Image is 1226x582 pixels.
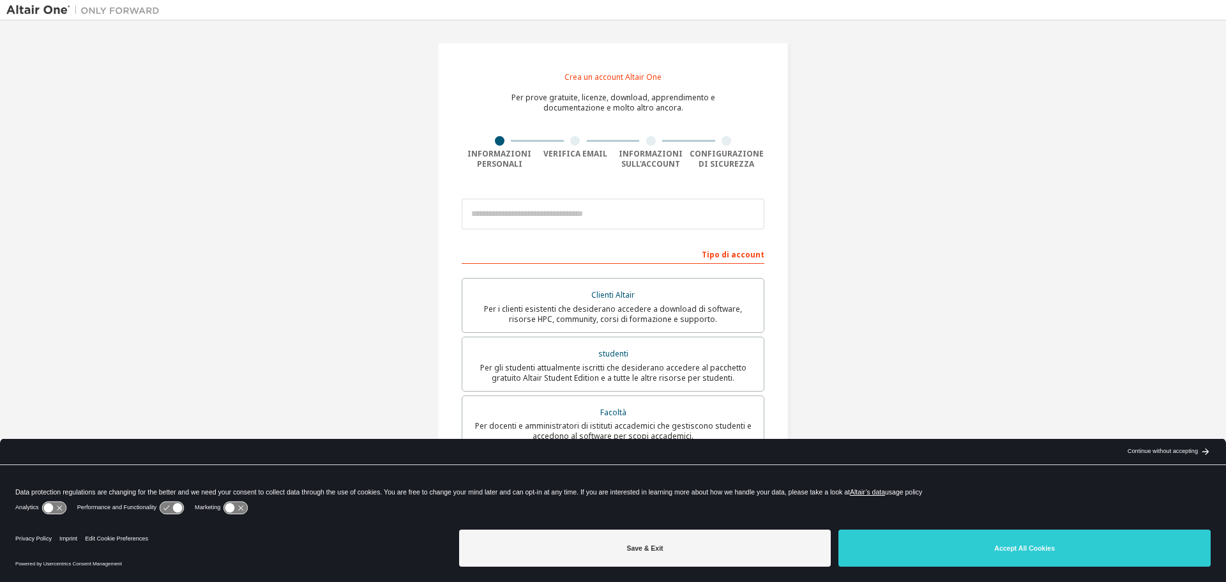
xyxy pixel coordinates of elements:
font: Verifica email [543,148,607,159]
font: Per docenti e amministratori di istituti accademici che gestiscono studenti e accedono al softwar... [475,420,752,441]
font: Configurazione di sicurezza [690,148,764,169]
font: studenti [598,348,628,359]
font: Crea un account Altair One [564,72,662,82]
img: Altair Uno [6,4,166,17]
font: documentazione e molto altro ancora. [543,102,683,113]
font: Per i clienti esistenti che desiderano accedere a download di software, risorse HPC, community, c... [484,303,742,325]
font: Facoltà [600,407,626,418]
font: Informazioni sull'account [619,148,683,169]
font: Clienti Altair [591,289,635,300]
font: Informazioni personali [467,148,531,169]
font: Tipo di account [702,249,764,260]
font: Per gli studenti attualmente iscritti che desiderano accedere al pacchetto gratuito Altair Studen... [480,362,746,383]
font: Per prove gratuite, licenze, download, apprendimento e [511,92,715,103]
